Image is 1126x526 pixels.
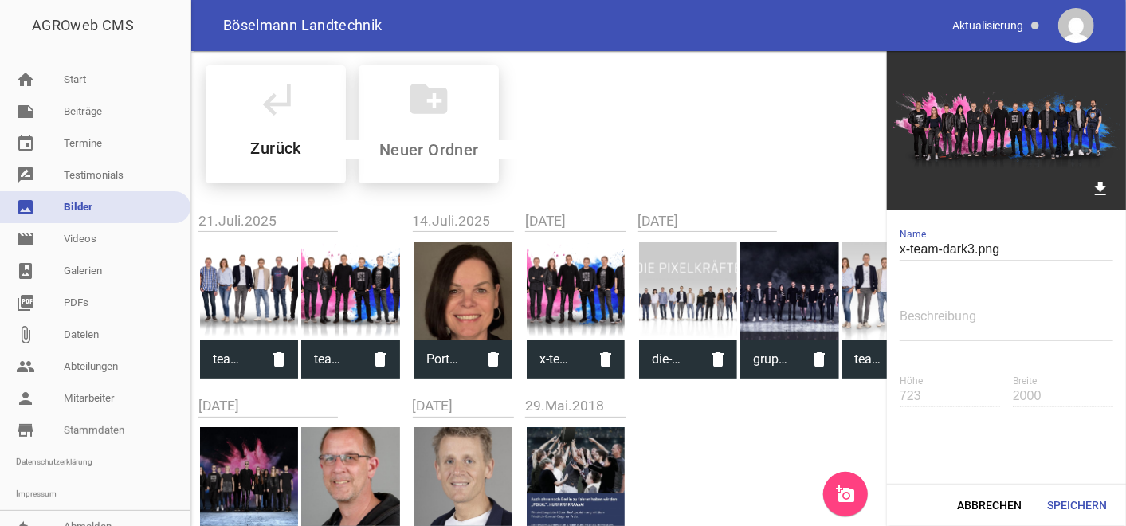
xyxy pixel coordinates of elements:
i: attach_file [16,325,35,344]
i: delete [474,340,512,379]
i: store_mall_directory [16,421,35,440]
i: people [16,357,35,376]
div: Mitarbeiter*innen [206,65,346,183]
i: event [16,134,35,153]
span: teamfoto_dark_2025.png [301,339,361,380]
span: die-pixel-kraefte.jpg [639,339,699,380]
i: delete [362,340,400,379]
i: picture_as_pdf [16,293,35,312]
i: delete [699,340,737,379]
i: add_a_photo [836,485,855,504]
h2: [DATE] [413,395,514,417]
span: Böselmann Landtechnik [223,18,383,33]
span: team-09-2021.jpg [842,339,902,380]
i: download [1091,179,1110,198]
button: Speichern [1034,491,1120,520]
a: download [1083,171,1118,210]
h2: 21.Juli.2025 [198,210,402,232]
span: teamfoto_hell_2025.png [200,339,260,380]
h2: [DATE] [198,395,402,417]
i: delete [260,340,298,379]
h2: 14.Juli.2025 [413,210,514,232]
i: note [16,102,35,121]
i: subdirectory_arrow_left [253,77,298,121]
h2: [DATE] [525,210,626,232]
img: f6acmz7mojgvl2hjvh1wphefmeadm1olicm7pmtt.500.png [887,51,1126,210]
i: create_new_folder [406,77,451,121]
i: delete [801,340,839,379]
h2: 29.Mai.2018 [525,395,626,417]
input: Neuer Ordner [335,140,524,159]
i: photo_album [16,261,35,281]
button: Abbrechen [944,491,1034,520]
i: image [16,198,35,217]
i: movie [16,230,35,249]
i: person [16,389,35,408]
i: delete [587,340,625,379]
span: x-team-dark3.png [527,339,587,380]
h5: Zurück [250,140,300,156]
i: rate_review [16,166,35,185]
span: Portrait_Signatur.jpg [414,339,474,380]
h2: [DATE] [638,210,942,232]
span: gruppenbild_stehend_c.jpg [740,339,800,380]
i: home [16,70,35,89]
